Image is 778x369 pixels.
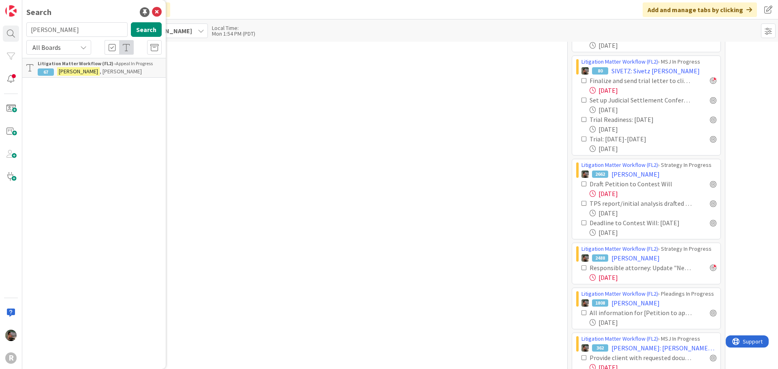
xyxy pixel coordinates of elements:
a: Litigation Matter Workflow (FL2) [581,290,658,297]
div: Draft Petition to Contest Will [590,179,688,189]
span: [PERSON_NAME] [611,169,660,179]
img: MW [581,67,589,75]
div: TPS report/initial analysis drafted and saved to file [590,198,692,208]
div: [DATE] [590,144,716,154]
div: Trial: [DATE]-[DATE] [590,134,675,144]
div: [DATE] [590,41,716,50]
div: [DATE] [590,189,716,198]
div: › Strategy In Progress [581,245,716,253]
div: Finalize and send trial letter to clients [590,76,692,85]
span: [PERSON_NAME] [611,253,660,263]
div: 80 [592,67,608,75]
a: Litigation Matter Workflow (FL2) ›Appeal In Progress67[PERSON_NAME], [PERSON_NAME] [22,58,166,78]
div: › MSJ In Progress [581,335,716,343]
div: › Strategy In Progress [581,161,716,169]
div: 67 [38,68,54,76]
b: Litigation Matter Workflow (FL2) › [38,60,116,66]
img: MW [581,171,589,178]
div: Search [26,6,51,18]
img: MW [5,330,17,341]
div: [DATE] [590,105,716,115]
img: MW [581,299,589,307]
span: All Boards [32,43,61,51]
div: Responsible attorney: Update "Next Deadline" field on this card (if applicable) [590,263,692,273]
span: [PERSON_NAME] [611,298,660,308]
div: 2488 [592,254,608,262]
div: [DATE] [590,228,716,237]
div: › Pleadings In Progress [581,290,716,298]
div: [DATE] [590,124,716,134]
div: Local Time: [212,25,255,31]
span: Support [17,1,37,11]
button: Search [131,22,162,37]
div: Deadline to Contest Will: [DATE] [590,218,691,228]
a: Litigation Matter Workflow (FL2) [581,161,658,169]
span: , [PERSON_NAME] [100,68,142,75]
span: SIVETZ: Sivetz [PERSON_NAME] [611,66,700,76]
div: Appeal In Progress [38,60,162,67]
div: R [5,352,17,364]
div: Provide client with requested documents (see 9/15 email) [590,353,692,363]
div: [DATE] [590,208,716,218]
div: [DATE] [590,85,716,95]
div: [DATE] [590,318,716,327]
div: Trial Readiness: [DATE] [590,115,678,124]
div: All information for [Petition to appoint trustee identified and obtained (beyond demand letter st... [590,308,692,318]
a: Litigation Matter Workflow (FL2) [581,245,658,252]
span: [PERSON_NAME]: [PERSON_NAME] Abuse Claim [611,343,716,353]
div: › MSJ In Progress [581,58,716,66]
div: Mon 1:54 PM (PDT) [212,31,255,36]
img: MW [581,344,589,352]
div: Set up Judicial Settlement Conference if client approves [590,95,692,105]
div: 1808 [592,299,608,307]
img: Visit kanbanzone.com [5,5,17,17]
span: [PERSON_NAME] [143,26,192,36]
div: 2662 [592,171,608,178]
mark: [PERSON_NAME] [57,67,100,76]
a: Litigation Matter Workflow (FL2) [581,58,658,65]
div: Add and manage tabs by clicking [643,2,757,17]
a: Litigation Matter Workflow (FL2) [581,335,658,342]
div: 362 [592,344,608,352]
div: [DATE] [590,273,716,282]
img: MW [581,254,589,262]
input: Search for title... [26,22,128,37]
